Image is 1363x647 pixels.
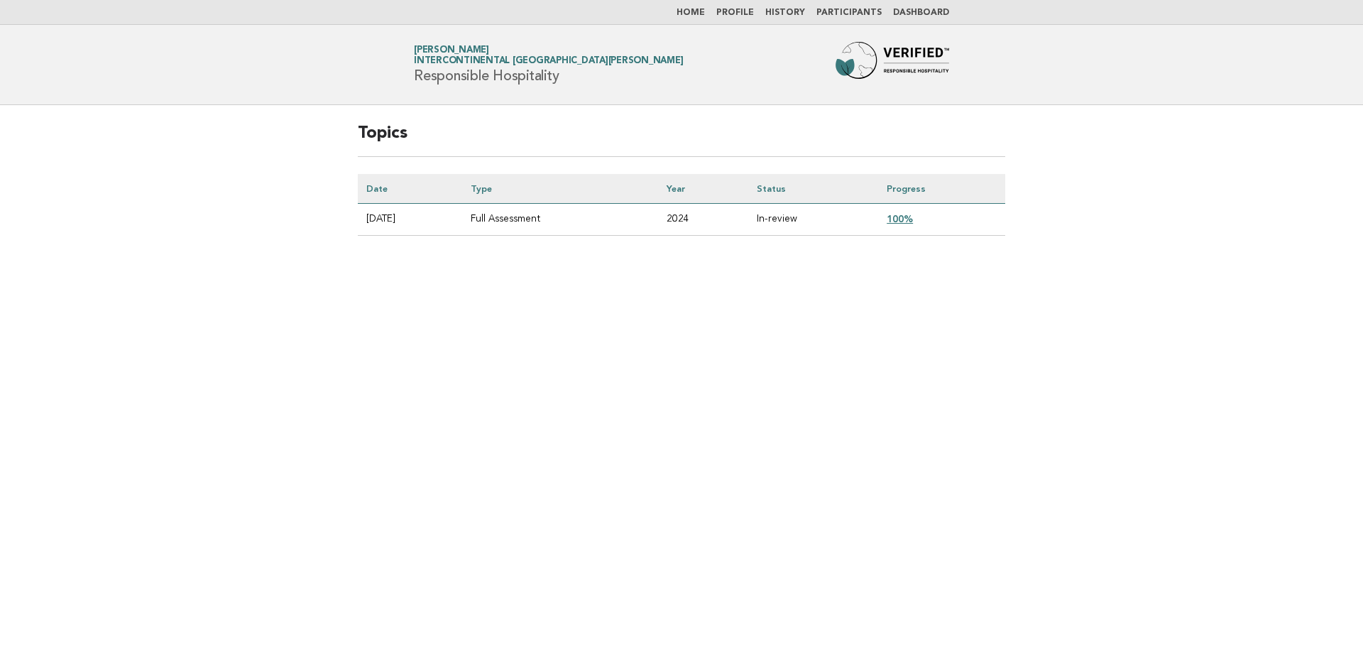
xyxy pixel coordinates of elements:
[748,204,878,236] td: In-review
[358,204,462,236] td: [DATE]
[414,46,683,83] h1: Responsible Hospitality
[462,174,658,204] th: Type
[836,42,949,87] img: Forbes Travel Guide
[414,57,683,66] span: Intercontinental [GEOGRAPHIC_DATA][PERSON_NAME]
[816,9,882,17] a: Participants
[358,174,462,204] th: Date
[414,45,683,65] a: [PERSON_NAME]Intercontinental [GEOGRAPHIC_DATA][PERSON_NAME]
[358,122,1005,157] h2: Topics
[462,204,658,236] td: Full Assessment
[765,9,805,17] a: History
[893,9,949,17] a: Dashboard
[887,213,913,224] a: 100%
[677,9,705,17] a: Home
[748,174,878,204] th: Status
[658,204,748,236] td: 2024
[658,174,748,204] th: Year
[878,174,1005,204] th: Progress
[716,9,754,17] a: Profile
